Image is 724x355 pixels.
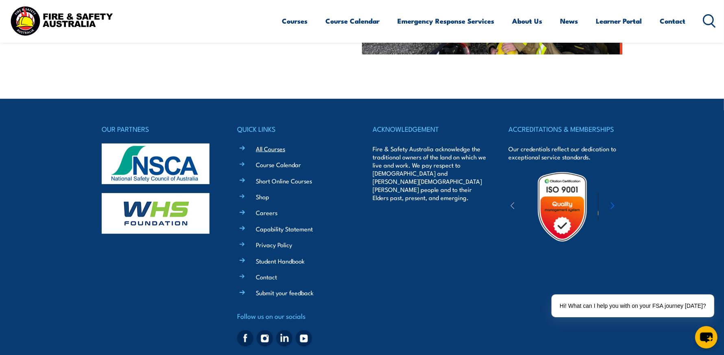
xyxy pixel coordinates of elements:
[596,10,642,32] a: Learner Portal
[256,240,292,249] a: Privacy Policy
[102,193,209,234] img: whs-logo-footer
[552,294,714,317] div: Hi! What can I help you with on your FSA journey [DATE]?
[102,123,216,135] h4: OUR PARTNERS
[660,10,686,32] a: Contact
[508,145,622,161] p: Our credentials reflect our dedication to exceptional service standards.
[560,10,578,32] a: News
[326,10,380,32] a: Course Calendar
[237,310,351,322] h4: Follow us on our socials
[373,123,487,135] h4: ACKNOWLEDGEMENT
[237,123,351,135] h4: QUICK LINKS
[256,208,277,217] a: Careers
[527,171,598,242] img: Untitled design (19)
[512,10,543,32] a: About Us
[256,288,314,297] a: Submit your feedback
[102,144,209,184] img: nsca-logo-footer
[256,160,301,169] a: Course Calendar
[373,145,487,202] p: Fire & Safety Australia acknowledge the traditional owners of the land on which we live and work....
[256,272,277,281] a: Contact
[256,144,285,153] a: All Courses
[256,224,313,233] a: Capability Statement
[398,10,495,32] a: Emergency Response Services
[256,257,305,265] a: Student Handbook
[598,193,669,221] img: ewpa-logo
[508,123,622,135] h4: ACCREDITATIONS & MEMBERSHIPS
[695,326,717,348] button: chat-button
[256,192,269,201] a: Shop
[256,176,312,185] a: Short Online Courses
[282,10,308,32] a: Courses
